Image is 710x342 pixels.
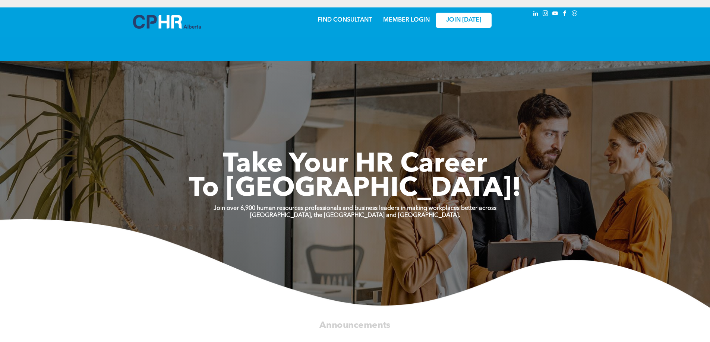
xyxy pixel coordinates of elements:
strong: [GEOGRAPHIC_DATA], the [GEOGRAPHIC_DATA] and [GEOGRAPHIC_DATA]. [250,212,460,218]
span: Announcements [319,321,391,330]
a: Social network [571,9,579,19]
a: facebook [561,9,569,19]
strong: Join over 6,900 human resources professionals and business leaders in making workplaces better ac... [214,205,496,211]
a: JOIN [DATE] [436,13,492,28]
a: youtube [551,9,559,19]
a: instagram [542,9,550,19]
span: Take Your HR Career [223,151,487,178]
img: A blue and white logo for cp alberta [133,15,201,29]
span: To [GEOGRAPHIC_DATA]! [189,176,521,202]
a: MEMBER LOGIN [383,17,430,23]
span: JOIN [DATE] [446,17,481,24]
a: FIND CONSULTANT [318,17,372,23]
a: linkedin [532,9,540,19]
